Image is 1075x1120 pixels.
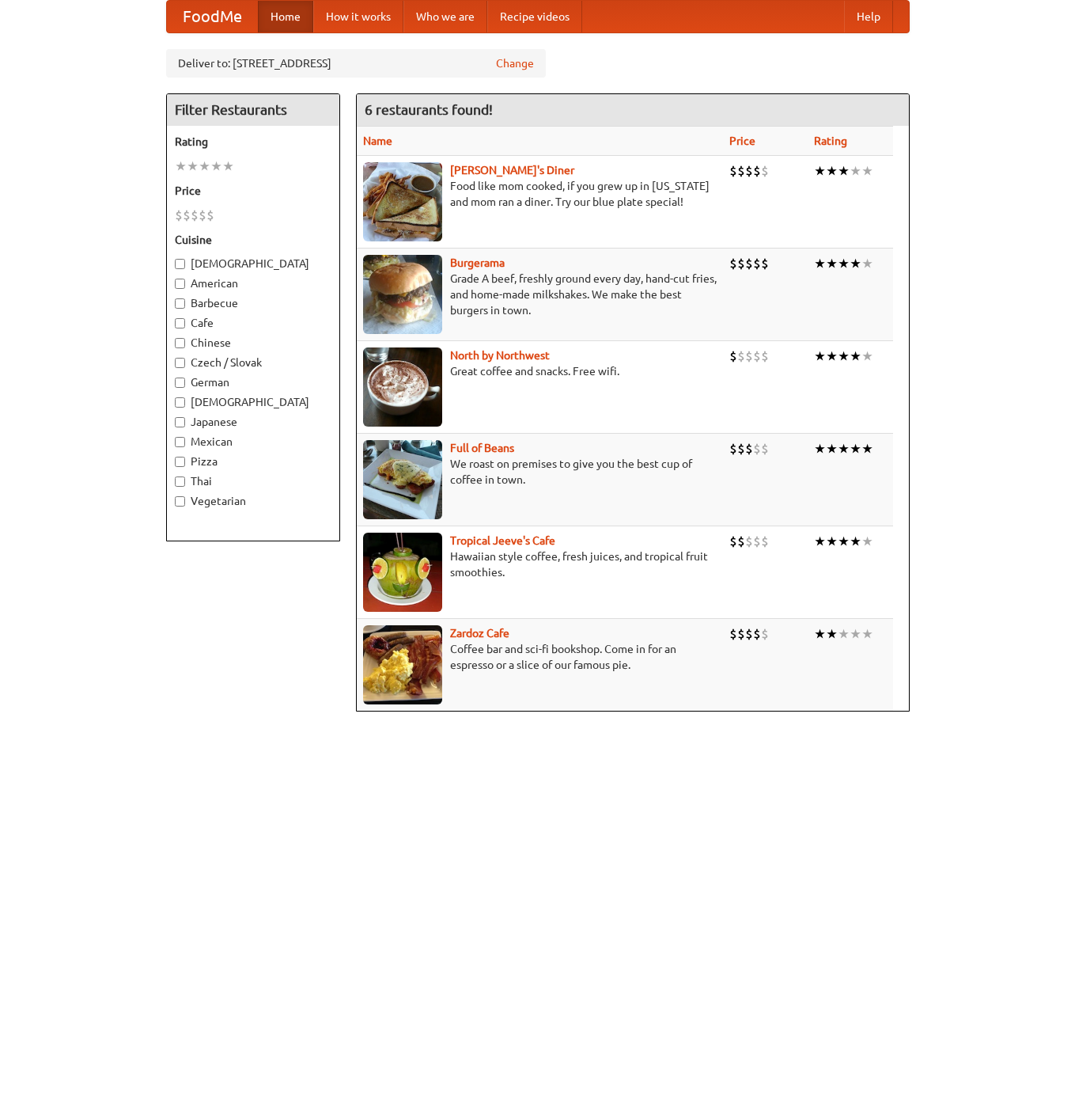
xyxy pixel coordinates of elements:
[861,162,873,180] li: ★
[363,347,442,427] img: north.jpg
[861,347,873,365] li: ★
[175,358,185,368] input: Czech / Slovak
[175,207,183,224] li: $
[729,162,737,180] li: $
[745,440,753,457] li: $
[450,627,509,640] b: Zardoz Cafe
[450,442,514,454] a: Full of Beans
[761,440,769,457] li: $
[850,347,861,365] li: ★
[191,207,199,224] li: $
[745,533,753,550] li: $
[175,183,331,199] h5: Price
[826,625,838,643] li: ★
[206,207,214,224] li: $
[175,158,187,175] li: ★
[861,440,873,457] li: ★
[737,533,745,550] li: $
[175,397,185,408] input: [DEMOGRAPHIC_DATA]
[814,162,826,180] li: ★
[175,335,331,351] label: Chinese
[496,55,534,71] a: Change
[844,1,893,32] a: Help
[753,533,761,550] li: $
[175,295,331,311] label: Barbecue
[761,347,769,365] li: $
[753,162,761,180] li: $
[363,135,392,147] a: Name
[175,318,185,328] input: Cafe
[737,440,745,457] li: $
[838,255,850,272] li: ★
[745,255,753,272] li: $
[175,434,331,450] label: Mexican
[167,94,339,126] h4: Filter Restaurants
[167,1,258,32] a: FoodMe
[753,625,761,643] li: $
[737,255,745,272] li: $
[363,178,717,210] p: Food like mom cooked, if you grew up in [US_STATE] and mom ran a diner. Try our blue plate special!
[850,625,861,643] li: ★
[737,625,745,643] li: $
[363,533,442,612] img: jeeves.jpg
[175,355,331,370] label: Czech / Slovak
[363,625,442,704] img: zardoz.jpg
[850,440,861,457] li: ★
[175,457,185,467] input: Pizza
[753,255,761,272] li: $
[175,279,185,289] input: American
[737,347,745,365] li: $
[753,347,761,365] li: $
[729,135,755,147] a: Price
[861,255,873,272] li: ★
[826,255,838,272] li: ★
[175,417,185,427] input: Japanese
[450,256,505,269] b: Burgerama
[838,162,850,180] li: ★
[838,440,850,457] li: ★
[729,533,737,550] li: $
[745,347,753,365] li: $
[175,275,331,291] label: American
[363,363,717,379] p: Great coffee and snacks. Free wifi.
[175,394,331,410] label: [DEMOGRAPHIC_DATA]
[729,625,737,643] li: $
[761,255,769,272] li: $
[729,347,737,365] li: $
[838,625,850,643] li: ★
[838,347,850,365] li: ★
[861,533,873,550] li: ★
[183,207,191,224] li: $
[175,259,185,269] input: [DEMOGRAPHIC_DATA]
[175,134,331,150] h5: Rating
[175,315,331,331] label: Cafe
[175,493,331,509] label: Vegetarian
[729,255,737,272] li: $
[814,625,826,643] li: ★
[861,625,873,643] li: ★
[826,533,838,550] li: ★
[814,255,826,272] li: ★
[175,437,185,447] input: Mexican
[838,533,850,550] li: ★
[175,454,331,469] label: Pizza
[761,533,769,550] li: $
[175,473,331,489] label: Thai
[814,135,847,147] a: Rating
[450,164,574,177] b: [PERSON_NAME]'s Diner
[450,534,555,547] b: Tropical Jeeve's Cafe
[487,1,582,32] a: Recipe videos
[187,158,199,175] li: ★
[814,347,826,365] li: ★
[850,162,861,180] li: ★
[403,1,487,32] a: Who we are
[175,298,185,309] input: Barbecue
[753,440,761,457] li: $
[450,349,550,362] a: North by Northwest
[814,440,826,457] li: ★
[175,476,185,487] input: Thai
[363,440,442,519] img: beans.jpg
[814,533,826,550] li: ★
